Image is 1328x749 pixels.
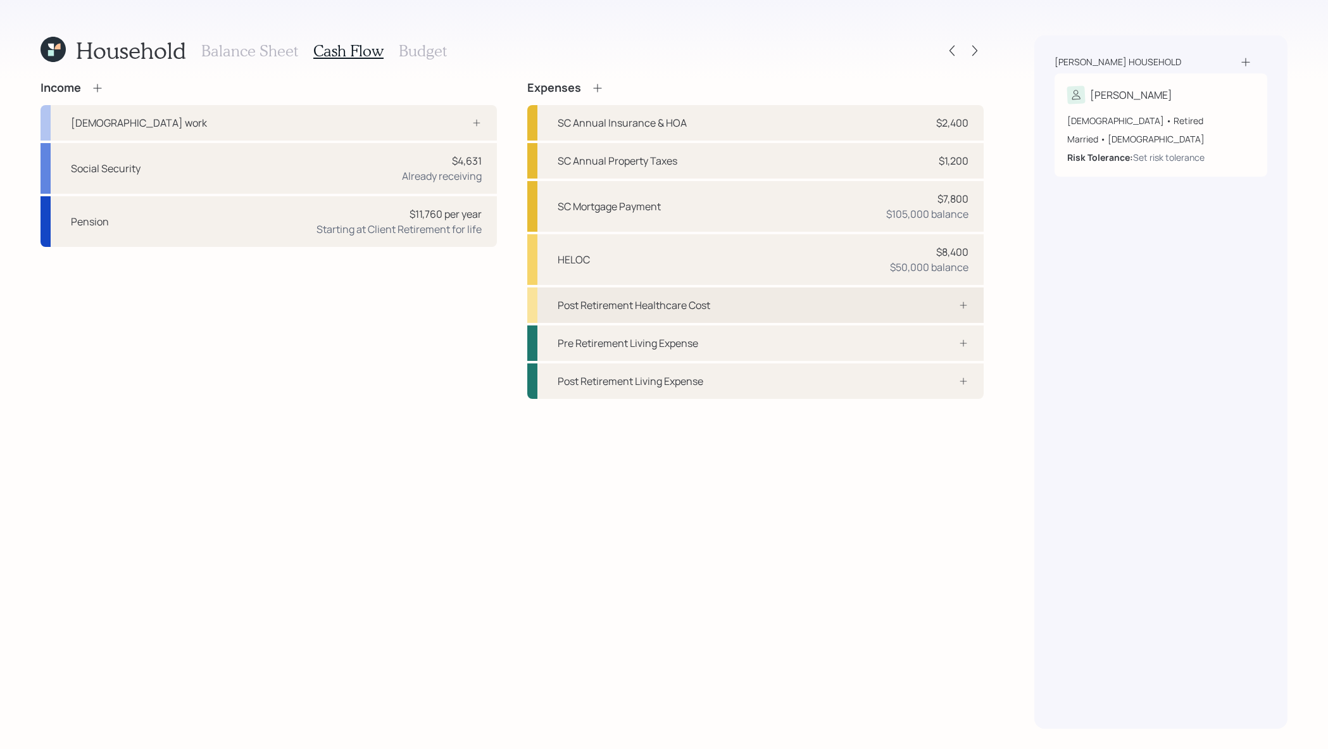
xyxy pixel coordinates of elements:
h3: Balance Sheet [201,42,298,60]
div: SC Mortgage Payment [558,199,661,214]
div: Set risk tolerance [1133,151,1205,164]
h1: Household [76,37,186,64]
div: $1,200 [939,153,968,168]
h4: Income [41,81,81,95]
h3: Budget [399,42,447,60]
div: [DEMOGRAPHIC_DATA] • Retired [1067,114,1255,127]
div: SC Annual Property Taxes [558,153,677,168]
div: $8,400 [936,244,968,260]
div: HELOC [558,252,590,267]
div: Already receiving [402,168,482,184]
div: $2,400 [936,115,968,130]
div: [DEMOGRAPHIC_DATA] work [71,115,207,130]
div: $50,000 balance [890,260,968,275]
div: Social Security [71,161,141,176]
div: $7,800 [937,191,968,206]
div: $105,000 balance [886,206,968,222]
div: $11,760 per year [410,206,482,222]
div: Pre Retirement Living Expense [558,336,698,351]
div: Starting at Client Retirement for life [316,222,482,237]
h4: Expenses [527,81,581,95]
b: Risk Tolerance: [1067,151,1133,163]
div: Married • [DEMOGRAPHIC_DATA] [1067,132,1255,146]
div: $4,631 [452,153,482,168]
div: [PERSON_NAME] [1090,87,1172,103]
div: Pension [71,214,109,229]
div: Post Retirement Living Expense [558,374,703,389]
h3: Cash Flow [313,42,384,60]
div: [PERSON_NAME] household [1055,56,1181,68]
div: Post Retirement Healthcare Cost [558,298,710,313]
div: SC Annual Insurance & HOA [558,115,687,130]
